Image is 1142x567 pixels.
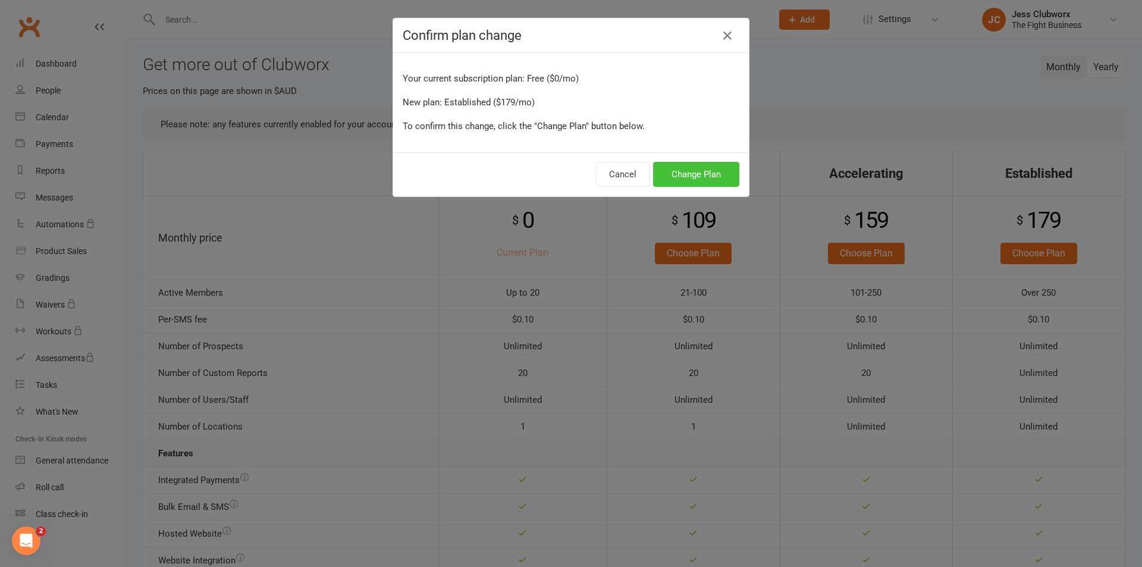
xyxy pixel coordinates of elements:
p: To confirm this change, click the "Change Plan" button below. [403,119,739,133]
button: Close [718,26,737,45]
p: Your current subscription plan: Free ($0/mo) [403,71,739,86]
span: 2 [36,527,46,536]
iframe: Intercom live chat [12,527,40,555]
button: Cancel [595,162,650,187]
button: Change Plan [653,162,739,187]
h4: Confirm plan change [403,28,739,43]
p: New plan: Established ($179/mo) [403,95,739,109]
